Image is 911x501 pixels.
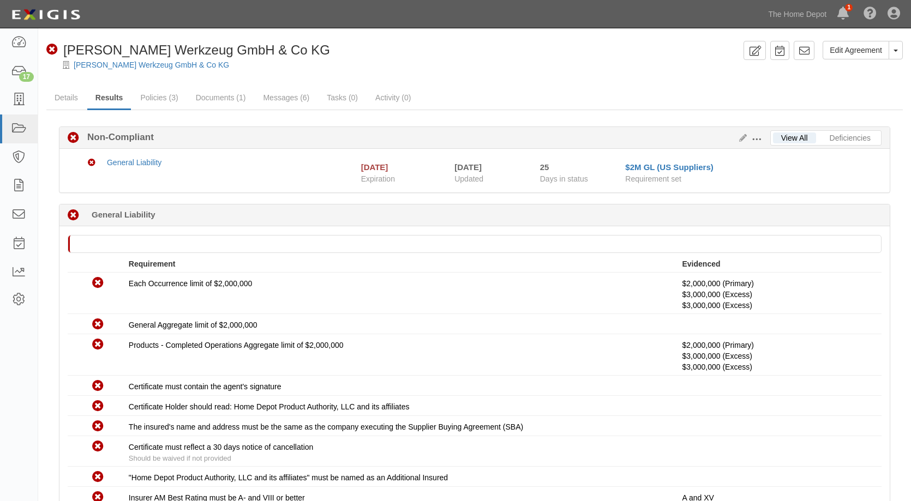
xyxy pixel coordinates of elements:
[361,161,388,173] div: [DATE]
[773,132,816,143] a: View All
[129,473,448,482] span: "Home Depot Product Authority, LLC and its affiliates" must be named as an Additional Insured
[540,161,618,173] div: Since 08/22/2025
[682,352,752,360] span: Policy #AR6462137 Insurer: Colony Insurance Company
[92,381,104,392] i: Non-Compliant
[129,341,344,349] span: Products - Completed Operations Aggregate limit of $2,000,000
[68,210,79,221] i: Non-Compliant 25 days (since 08/22/2025)
[682,340,873,372] p: $2,000,000 (Primary)
[92,209,155,220] b: General Liability
[367,87,419,108] a: Activity (0)
[92,319,104,330] i: Non-Compliant
[63,43,330,57] span: [PERSON_NAME] Werkzeug GmbH & Co KG
[129,321,257,329] span: General Aggregate limit of $2,000,000
[188,87,254,108] a: Documents (1)
[88,159,95,167] i: Non-Compliant
[682,363,752,371] span: Policy #USXSL0078824 Insurer: Upland Specialty Insurance Company
[92,401,104,412] i: Non-Compliant
[107,158,161,167] a: General Liability
[129,279,252,288] span: Each Occurrence limit of $2,000,000
[129,422,523,431] span: The insured's name and address must be the same as the company executing the Supplier Buying Agre...
[92,277,104,289] i: Non-Compliant
[129,259,176,268] strong: Requirement
[682,278,873,311] p: $2,000,000 (Primary)
[822,132,879,143] a: Deficiencies
[87,87,131,110] a: Results
[454,161,524,173] div: [DATE]
[735,134,747,142] a: Edit Results
[625,162,713,172] a: $2M GL (US Suppliers)
[823,41,889,59] a: Edit Agreement
[361,173,447,184] span: Expiration
[454,174,483,183] span: Updated
[46,44,58,56] i: Non-Compliant
[92,421,104,432] i: Non-Compliant
[255,87,317,108] a: Messages (6)
[92,441,104,452] i: Non-Compliant
[46,87,86,108] a: Details
[129,443,314,451] span: Certificate must reflect a 30 days notice of cancellation
[319,87,366,108] a: Tasks (0)
[540,174,588,183] span: Days in status
[132,87,186,108] a: Policies (3)
[682,301,752,310] span: Policy #USXSL0078824 Insurer: Upland Specialty Insurance Company
[682,259,720,268] strong: Evidenced
[129,454,231,462] span: Should be waived if not provided
[864,8,877,21] i: Help Center - Complianz
[92,339,104,351] i: Non-Compliant
[79,131,154,144] b: Non-Compliant
[763,3,832,25] a: The Home Depot
[129,402,410,411] span: Certificate Holder should read: Home Depot Product Authority, LLC and its affiliates
[19,72,34,82] div: 17
[682,290,752,299] span: Policy #AR6462137 Insurer: Colony Insurance Company
[8,5,83,25] img: logo-5460c22ac91f19d4615b14bd174203de0afe785f0fc80cf4dbbc73dc1793850b.png
[92,472,104,483] i: Non-Compliant
[46,41,330,59] div: Adler Werkzeug GmbH & Co KG
[68,132,79,144] i: Non-Compliant
[129,382,281,391] span: Certificate must contain the agent's signature
[74,61,229,69] a: [PERSON_NAME] Werkzeug GmbH & Co KG
[625,174,681,183] span: Requirement set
